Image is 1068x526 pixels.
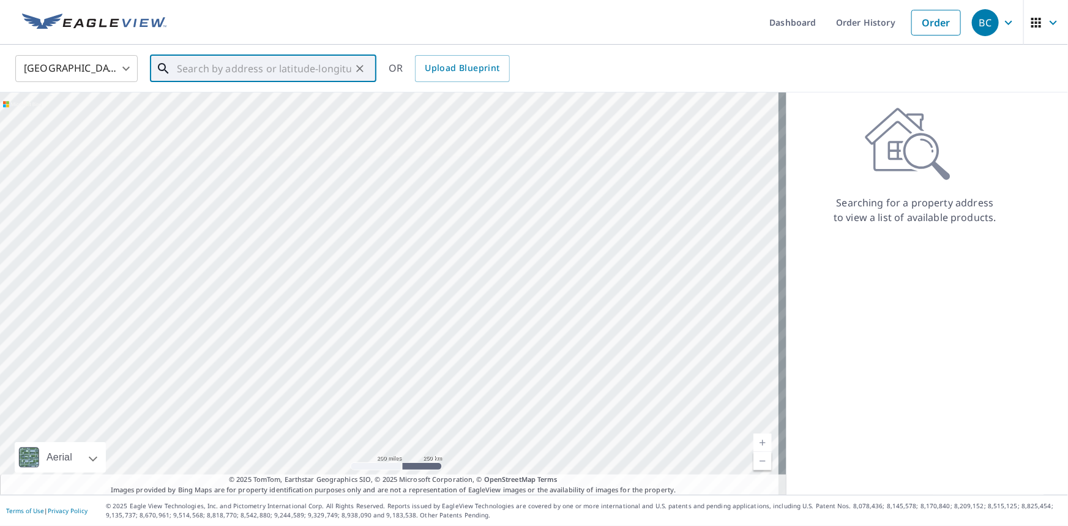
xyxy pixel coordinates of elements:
[484,475,536,484] a: OpenStreetMap
[425,61,499,76] span: Upload Blueprint
[753,452,772,470] a: Current Level 5, Zoom Out
[753,434,772,452] a: Current Level 5, Zoom In
[351,60,368,77] button: Clear
[22,13,166,32] img: EV Logo
[43,442,76,473] div: Aerial
[177,51,351,86] input: Search by address or latitude-longitude
[48,506,88,515] a: Privacy Policy
[15,51,138,86] div: [GEOGRAPHIC_DATA]
[15,442,106,473] div: Aerial
[229,475,558,485] span: © 2025 TomTom, Earthstar Geographics SIO, © 2025 Microsoft Corporation, ©
[6,507,88,514] p: |
[415,55,509,82] a: Upload Blueprint
[106,502,1062,520] p: © 2025 Eagle View Technologies, Inc. and Pictometry International Corp. All Rights Reserved. Repo...
[389,55,510,82] div: OR
[833,195,997,225] p: Searching for a property address to view a list of available products.
[6,506,44,515] a: Terms of Use
[537,475,558,484] a: Terms
[972,9,999,36] div: BC
[911,10,961,36] a: Order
